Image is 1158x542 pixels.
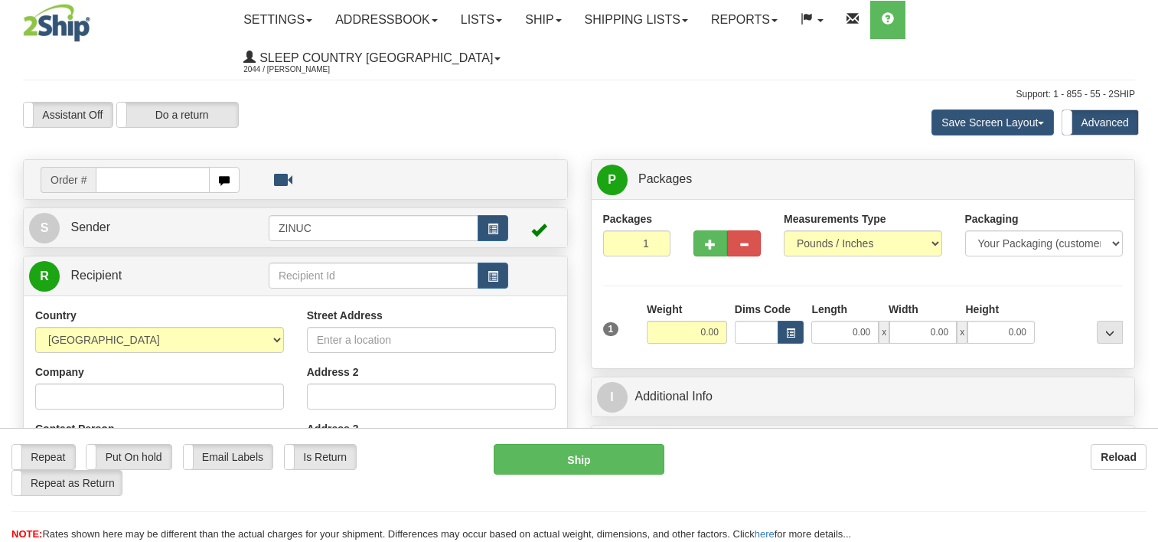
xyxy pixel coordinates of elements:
label: Packages [603,211,653,227]
span: R [29,261,60,292]
b: Reload [1101,451,1137,463]
label: Repeat as Return [12,471,122,495]
label: Put On hold [86,445,171,469]
span: x [879,321,889,344]
label: Advanced [1062,110,1138,135]
span: NOTE: [11,528,42,540]
a: Addressbook [324,1,449,39]
a: IAdditional Info [597,381,1130,413]
a: P Packages [597,164,1130,195]
label: Repeat [12,445,75,469]
label: Address 2 [307,364,359,380]
a: here [755,528,775,540]
a: Lists [449,1,514,39]
span: x [957,321,967,344]
label: Length [811,302,847,317]
a: Shipping lists [573,1,700,39]
label: Contact Person [35,421,114,436]
a: S Sender [29,212,269,243]
input: Enter a location [307,327,556,353]
a: Settings [232,1,324,39]
a: R Recipient [29,260,242,292]
label: Packaging [965,211,1019,227]
button: Save Screen Layout [931,109,1054,135]
iframe: chat widget [1123,193,1156,349]
label: Do a return [117,103,238,127]
label: Height [966,302,1000,317]
label: Country [35,308,77,323]
span: 2044 / [PERSON_NAME] [243,62,358,77]
a: Ship [514,1,572,39]
div: ... [1097,321,1123,344]
a: Reports [700,1,789,39]
span: 1 [603,322,619,336]
span: S [29,213,60,243]
label: Weight [647,302,682,317]
label: Measurements Type [784,211,886,227]
div: Support: 1 - 855 - 55 - 2SHIP [23,88,1135,101]
button: Ship [494,444,664,475]
label: Is Return [285,445,356,469]
span: Recipient [70,269,122,282]
span: P [597,165,628,195]
button: Reload [1091,444,1147,470]
span: Packages [638,172,692,185]
input: Recipient Id [269,263,478,289]
input: Sender Id [269,215,478,241]
a: Sleep Country [GEOGRAPHIC_DATA] 2044 / [PERSON_NAME] [232,39,512,77]
span: Sender [70,220,110,233]
label: Width [889,302,918,317]
label: Address 3 [307,421,359,436]
img: logo2044.jpg [23,4,90,42]
span: Sleep Country [GEOGRAPHIC_DATA] [256,51,493,64]
label: Company [35,364,84,380]
span: I [597,382,628,413]
label: Street Address [307,308,383,323]
span: Order # [41,167,96,193]
label: Dims Code [735,302,791,317]
label: Assistant Off [24,103,113,127]
label: Email Labels [184,445,273,469]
